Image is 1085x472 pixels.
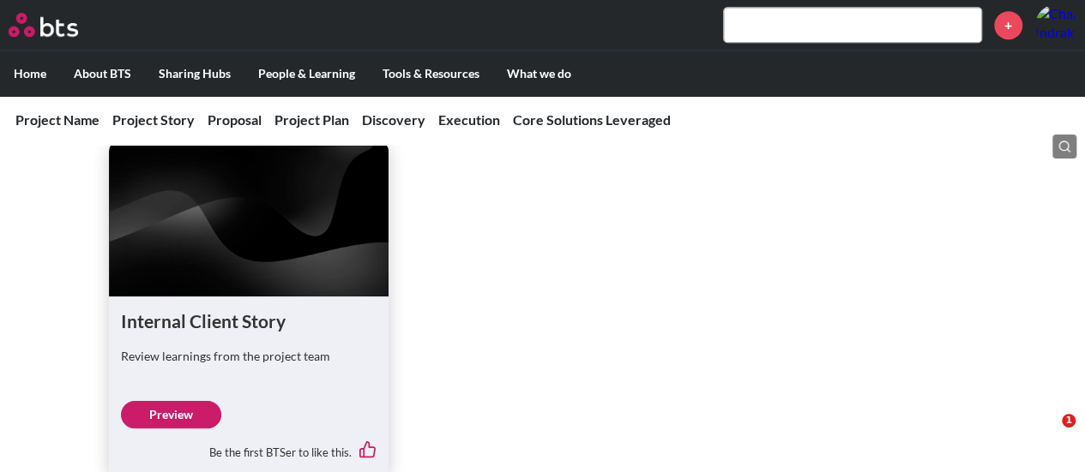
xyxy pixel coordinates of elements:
[1035,4,1076,45] img: Chai Indrakamhang
[994,11,1022,39] a: +
[121,401,221,428] a: Preview
[1035,4,1076,45] a: Profile
[438,111,500,128] a: Execution
[9,13,78,37] img: BTS Logo
[493,51,585,96] label: What we do
[121,428,377,464] div: Be the first BTSer to like this.
[112,111,195,128] a: Project Story
[513,111,671,128] a: Core Solutions Leveraged
[208,111,262,128] a: Proposal
[1062,414,1076,427] span: 1
[60,51,145,96] label: About BTS
[274,111,349,128] a: Project Plan
[145,51,244,96] label: Sharing Hubs
[362,111,425,128] a: Discovery
[121,308,377,333] h1: Internal Client Story
[121,348,377,365] p: Review learnings from the project team
[369,51,493,96] label: Tools & Resources
[15,111,99,128] a: Project Name
[1027,414,1068,455] iframe: Intercom live chat
[9,13,110,37] a: Go home
[244,51,369,96] label: People & Learning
